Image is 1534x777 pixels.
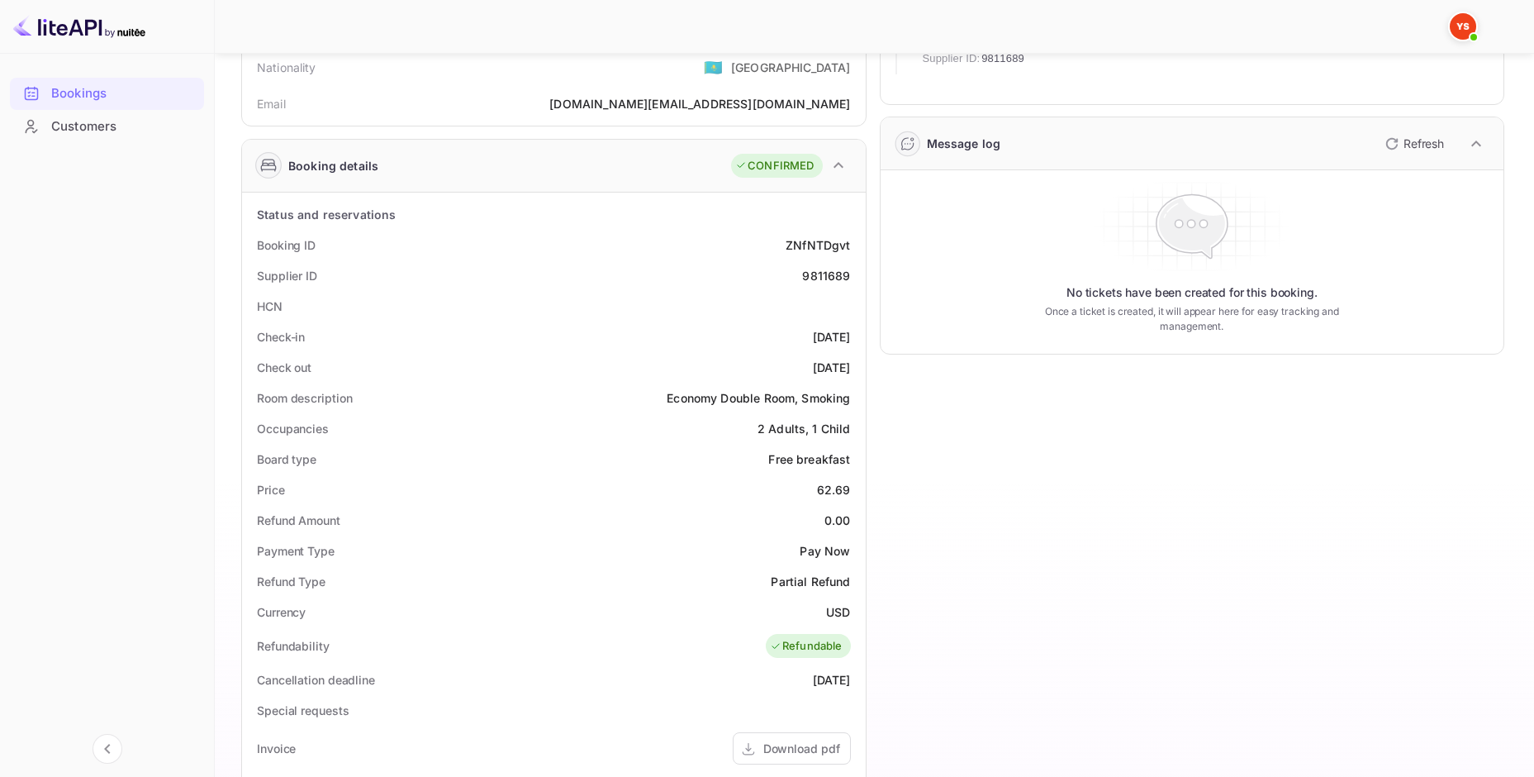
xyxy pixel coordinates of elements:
div: Download pdf [763,740,840,757]
img: Yandex Support [1450,13,1476,40]
div: Economy Double Room, Smoking [667,389,850,407]
div: Status and reservations [257,206,396,223]
div: Check-in [257,328,305,346]
div: Pay Now [800,542,850,560]
div: 2 Adults, 1 Child [758,420,851,437]
div: Payment Type [257,542,335,560]
div: Nationality [257,59,316,76]
span: Supplier ID: [923,50,981,67]
div: Invoice [257,740,296,757]
div: Refundability [257,637,330,655]
div: 0.00 [824,512,851,529]
div: USD [826,603,850,621]
div: Customers [51,117,196,136]
div: Refund Type [257,573,325,590]
div: Message log [927,135,1001,152]
div: Booking details [288,157,378,174]
div: Check out [257,359,311,376]
div: [DOMAIN_NAME][EMAIL_ADDRESS][DOMAIN_NAME] [549,95,850,112]
img: LiteAPI logo [13,13,145,40]
button: Refresh [1375,131,1451,157]
p: Once a ticket is created, it will appear here for easy tracking and management. [1024,304,1360,334]
p: Refresh [1403,135,1444,152]
div: ZNfNTDgvt [786,236,850,254]
div: Customers [10,111,204,143]
div: 9811689 [802,267,850,284]
div: Special requests [257,702,349,719]
div: Refund Amount [257,512,340,529]
div: [GEOGRAPHIC_DATA] [731,59,851,76]
div: Email [257,95,286,112]
div: Price [257,481,285,498]
div: Currency [257,603,306,621]
span: 9811689 [981,50,1024,67]
div: [DATE] [813,328,851,346]
div: Refundable [770,638,843,655]
div: Occupancies [257,420,329,437]
div: Free breakfast [768,450,850,468]
span: United States [704,52,723,82]
div: [DATE] [813,359,851,376]
div: Room description [257,389,352,407]
div: Supplier ID [257,267,317,284]
div: Booking ID [257,236,316,254]
div: Partial Refund [771,573,850,590]
a: Bookings [10,78,204,108]
button: Collapse navigation [93,734,122,764]
p: No tickets have been created for this booking. [1066,284,1318,301]
div: Bookings [51,84,196,103]
div: CONFIRMED [735,158,814,174]
div: Bookings [10,78,204,110]
div: [DATE] [813,671,851,689]
div: HCN [257,298,283,315]
div: Board type [257,450,316,468]
div: Cancellation deadline [257,671,375,689]
a: Customers [10,111,204,141]
div: 62.69 [817,481,851,498]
